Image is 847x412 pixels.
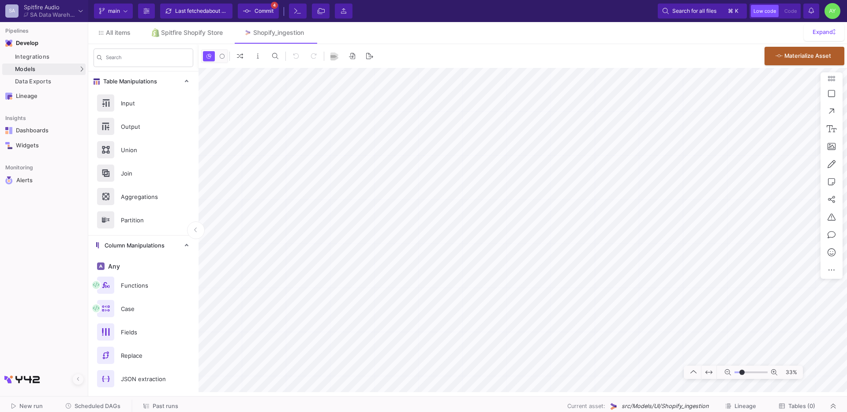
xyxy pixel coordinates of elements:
[253,29,304,36] div: Shopify_ingestion
[15,66,36,73] span: Models
[88,91,199,115] button: Input
[751,5,779,17] button: Low code
[116,143,176,157] div: Union
[88,161,199,185] button: Join
[822,3,840,19] button: AY
[152,28,159,37] img: Tab icon
[238,4,279,19] button: Commit
[160,4,232,19] button: Last fetchedabout 8 hours ago
[2,51,86,63] a: Integrations
[825,3,840,19] div: AY
[116,190,176,203] div: Aggregations
[88,273,199,297] button: Functions
[765,47,844,65] button: Materialize Asset
[88,138,199,161] button: Union
[116,120,176,133] div: Output
[116,167,176,180] div: Join
[88,208,199,232] button: Partition
[88,236,199,255] mat-expansion-panel-header: Column Manipulations
[19,403,43,409] span: New run
[725,6,742,16] button: ⌘k
[88,297,199,320] button: Case
[735,403,756,409] span: Lineage
[567,402,605,410] span: Current asset:
[5,40,12,47] img: Navigation icon
[175,4,228,18] div: Last fetched
[24,4,75,10] div: Spitfire Audio
[106,56,190,62] input: Search
[88,71,199,91] mat-expansion-panel-header: Table Manipulations
[782,5,799,17] button: Code
[2,76,86,87] a: Data Exports
[5,127,12,134] img: Navigation icon
[16,127,73,134] div: Dashboards
[88,115,199,138] button: Output
[735,6,738,16] span: k
[153,403,178,409] span: Past runs
[116,302,176,315] div: Case
[116,349,176,362] div: Replace
[116,279,176,292] div: Functions
[5,4,19,18] div: SA
[2,36,86,50] mat-expansion-panel-header: Navigation iconDevelop
[108,4,120,18] span: main
[94,4,133,19] button: main
[16,142,73,149] div: Widgets
[15,53,83,60] div: Integrations
[16,40,29,47] div: Develop
[255,4,274,18] span: Commit
[16,176,74,184] div: Alerts
[106,29,131,36] span: All items
[88,367,199,390] button: JSON extraction
[622,402,708,410] span: src/Models/UI/Shopify_ingestion
[784,52,831,59] span: Materialize Asset
[2,139,86,153] a: Navigation iconWidgets
[88,320,199,344] button: Fields
[728,6,733,16] span: ⌘
[5,93,12,100] img: Navigation icon
[672,4,716,18] span: Search for all files
[781,365,801,380] span: 33%
[5,176,13,184] img: Navigation icon
[106,263,120,270] span: Any
[2,89,86,103] a: Navigation iconLineage
[88,344,199,367] button: Replace
[116,326,176,339] div: Fields
[15,78,83,85] div: Data Exports
[206,7,250,14] span: about 8 hours ago
[116,213,176,227] div: Partition
[5,142,12,149] img: Navigation icon
[101,242,165,249] span: Column Manipulations
[2,124,86,138] a: Navigation iconDashboards
[116,97,176,110] div: Input
[16,93,73,100] div: Lineage
[609,402,618,411] img: UI Model
[2,173,86,188] a: Navigation iconAlerts
[788,403,815,409] span: Tables (0)
[116,372,176,386] div: JSON extraction
[658,4,747,19] button: Search for all files⌘k
[100,78,157,85] span: Table Manipulations
[88,91,199,235] div: Table Manipulations
[30,12,75,18] div: SA Data Warehouse
[784,8,797,14] span: Code
[75,403,120,409] span: Scheduled DAGs
[88,185,199,208] button: Aggregations
[244,29,251,37] img: Tab icon
[753,8,776,14] span: Low code
[161,29,223,36] div: Spitfire Shopify Store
